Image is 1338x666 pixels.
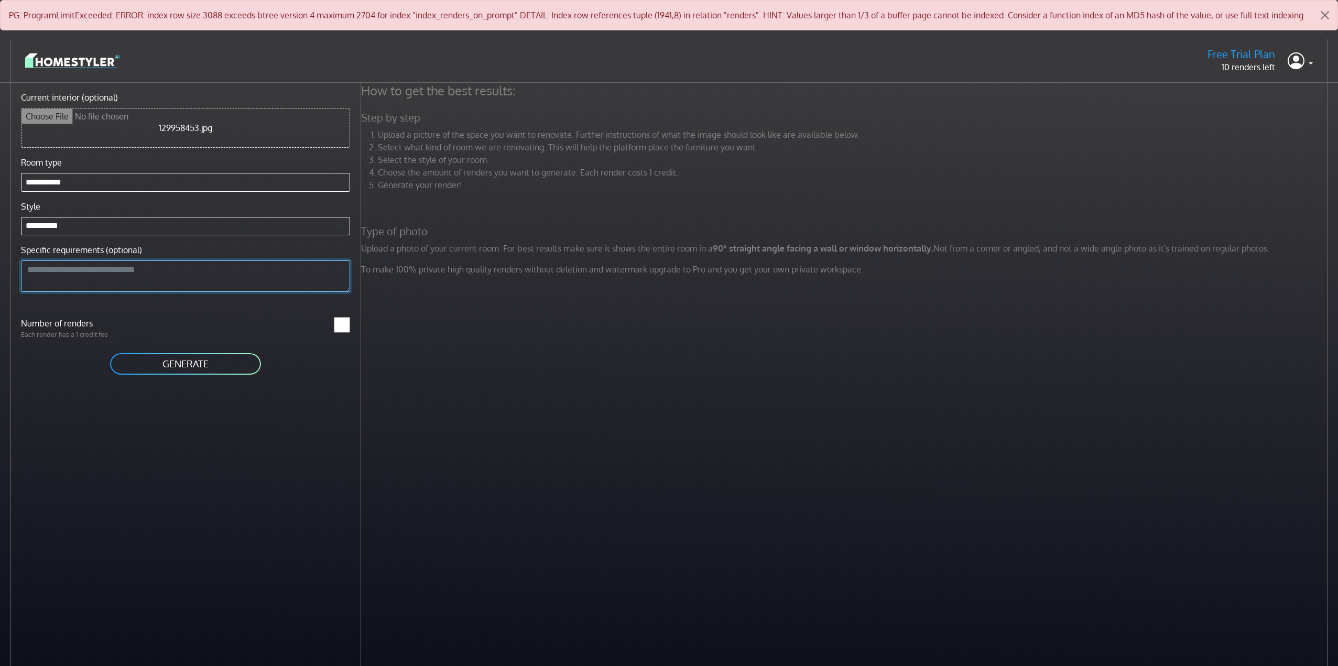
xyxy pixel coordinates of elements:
li: Select what kind of room we are renovating. This will help the platform place the furniture you w... [378,141,1330,154]
h4: How to get the best results: [355,83,1336,99]
img: logo-3de290ba35641baa71223ecac5eacb59cb85b4c7fdf211dc9aaecaaee71ea2f8.svg [25,51,119,70]
label: Current interior (optional) [21,91,118,104]
label: Room type [21,156,62,169]
h5: Step by step [355,111,1336,124]
label: Style [21,200,40,213]
label: Number of renders [15,317,186,330]
p: 10 renders left [1208,61,1275,73]
button: GENERATE [109,352,262,376]
strong: 90° straight angle facing a wall or window horizontally. [713,243,933,254]
h5: Free Trial Plan [1208,48,1275,61]
p: Upload a photo of your current room. For best results make sure it shows the entire room in a Not... [355,242,1336,255]
li: Select the style of your room. [378,154,1330,166]
button: Close [1312,1,1337,30]
li: Upload a picture of the space you want to renovate. Further instructions of what the image should... [378,128,1330,141]
h5: Type of photo [355,225,1336,238]
li: Choose the amount of renders you want to generate. Each render costs 1 credit. [378,166,1330,179]
li: Generate your render! [378,179,1330,191]
p: To make 100% private high quality renders without deletion and watermark upgrade to Pro and you g... [355,263,1336,276]
p: Each render has a 1 credit fee [15,330,186,340]
label: Specific requirements (optional) [21,244,142,256]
